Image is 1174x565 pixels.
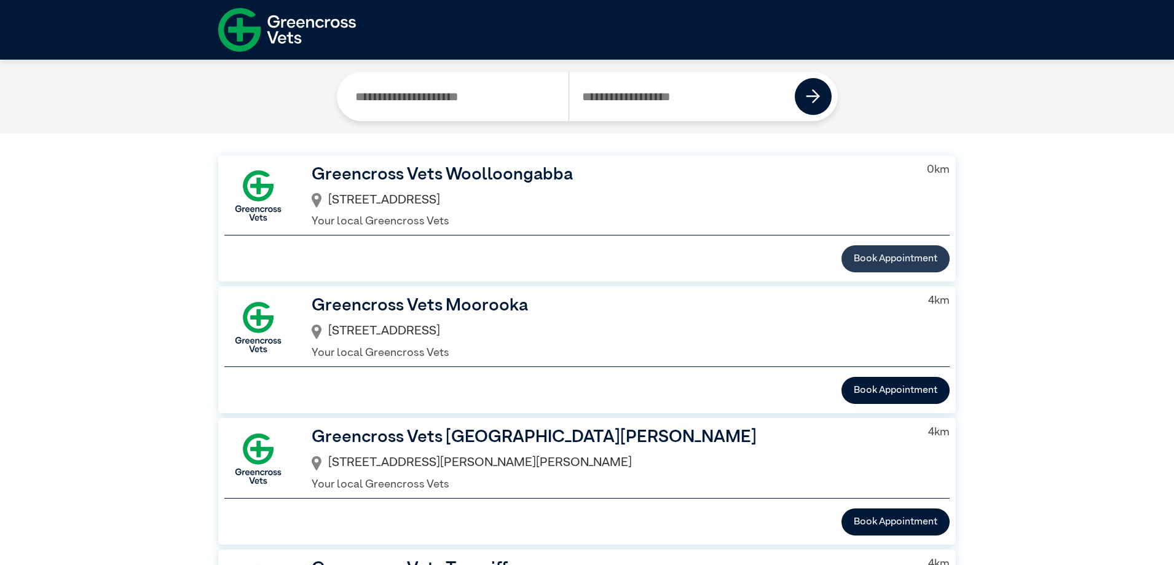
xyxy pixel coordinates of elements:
button: Book Appointment [841,245,950,272]
h3: Greencross Vets Moorooka [312,293,908,318]
p: 4 km [928,293,950,309]
h3: Greencross Vets [GEOGRAPHIC_DATA][PERSON_NAME] [312,424,908,450]
button: Book Appointment [841,377,950,404]
input: Search by Clinic Name [343,72,569,121]
img: GX-Square.png [224,162,292,229]
img: GX-Square.png [224,293,292,361]
img: icon-right [806,89,821,104]
div: [STREET_ADDRESS] [312,188,907,214]
p: Your local Greencross Vets [312,345,908,362]
h3: Greencross Vets Woolloongabba [312,162,907,188]
div: [STREET_ADDRESS][PERSON_NAME][PERSON_NAME] [312,450,908,476]
input: Search by Postcode [569,72,795,121]
img: f-logo [218,3,356,57]
button: Book Appointment [841,508,950,535]
div: [STREET_ADDRESS] [312,318,908,345]
p: Your local Greencross Vets [312,476,908,493]
p: 0 km [927,162,950,178]
img: GX-Square.png [224,425,292,492]
p: 4 km [928,424,950,441]
p: Your local Greencross Vets [312,213,907,230]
